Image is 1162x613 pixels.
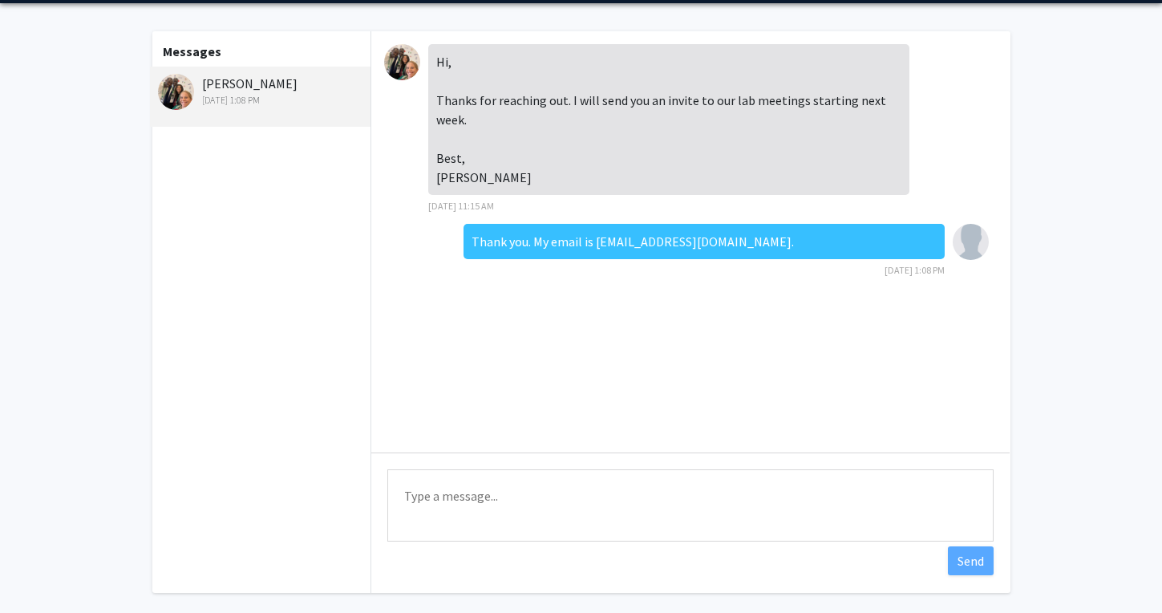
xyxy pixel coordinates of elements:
div: Thank you. My email is [EMAIL_ADDRESS][DOMAIN_NAME]. [464,224,945,259]
div: [DATE] 1:08 PM [158,93,367,108]
span: [DATE] 1:08 PM [885,264,945,276]
img: Cordellia Maxam [953,224,989,260]
span: [DATE] 11:15 AM [428,200,494,212]
div: [PERSON_NAME] [158,74,367,108]
img: Heather Wipfli [158,74,194,110]
iframe: Chat [12,541,68,601]
img: Heather Wipfli [384,44,420,80]
b: Messages [163,43,221,59]
button: Send [948,546,994,575]
textarea: Message [387,469,994,542]
div: Hi, Thanks for reaching out. I will send you an invite to our lab meetings starting next week. Be... [428,44,909,195]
